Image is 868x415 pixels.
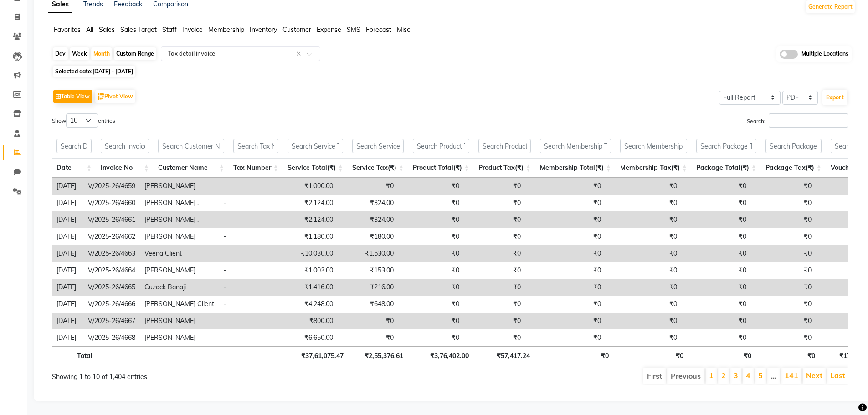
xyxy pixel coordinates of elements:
[52,211,83,228] td: [DATE]
[338,296,398,313] td: ₹648.00
[606,313,682,329] td: ₹0
[806,0,855,13] button: Generate Report
[765,139,822,153] input: Search Package Tax(₹)
[348,346,408,364] th: ₹2,55,376.61
[140,195,219,211] td: [PERSON_NAME] .
[182,26,203,34] span: Invoice
[158,139,224,153] input: Search Customer Name
[140,178,219,195] td: [PERSON_NAME]
[398,178,464,195] td: ₹0
[682,329,751,346] td: ₹0
[95,90,135,103] button: Pivot View
[769,113,848,128] input: Search:
[464,211,525,228] td: ₹0
[52,279,83,296] td: [DATE]
[606,296,682,313] td: ₹0
[408,346,473,364] th: ₹3,76,402.00
[338,313,398,329] td: ₹0
[52,158,96,178] th: Date: activate to sort column ascending
[606,211,682,228] td: ₹0
[822,90,847,105] button: Export
[338,245,398,262] td: ₹1,530.00
[397,26,410,34] span: Misc
[747,113,848,128] label: Search:
[534,346,613,364] th: ₹0
[525,211,606,228] td: ₹0
[52,346,97,364] th: Total
[751,178,816,195] td: ₹0
[83,211,140,228] td: V/2025-26/4661
[408,158,474,178] th: Product Total(₹): activate to sort column ascending
[83,262,140,279] td: V/2025-26/4664
[114,47,156,60] div: Custom Range
[273,313,338,329] td: ₹800.00
[273,245,338,262] td: ₹10,030.00
[273,228,338,245] td: ₹1,180.00
[398,313,464,329] td: ₹0
[801,50,848,59] span: Multiple Locations
[83,296,140,313] td: V/2025-26/4666
[52,367,376,382] div: Showing 1 to 10 of 1,404 entries
[284,346,348,364] th: ₹37,61,075.47
[283,158,348,178] th: Service Total(₹): activate to sort column ascending
[288,139,343,153] input: Search Service Total(₹)
[140,329,219,346] td: [PERSON_NAME]
[830,371,845,380] a: Last
[682,279,751,296] td: ₹0
[478,139,531,153] input: Search Product Tax(₹)
[52,296,83,313] td: [DATE]
[606,279,682,296] td: ₹0
[52,329,83,346] td: [DATE]
[219,211,273,228] td: -
[52,313,83,329] td: [DATE]
[140,211,219,228] td: [PERSON_NAME] .
[282,26,311,34] span: Customer
[219,296,273,313] td: -
[464,228,525,245] td: ₹0
[398,195,464,211] td: ₹0
[273,195,338,211] td: ₹2,124.00
[751,262,816,279] td: ₹0
[751,228,816,245] td: ₹0
[91,47,112,60] div: Month
[219,228,273,245] td: -
[525,329,606,346] td: ₹0
[525,228,606,245] td: ₹0
[250,26,277,34] span: Inventory
[751,329,816,346] td: ₹0
[52,113,115,128] label: Show entries
[525,245,606,262] td: ₹0
[746,371,750,380] a: 4
[347,26,360,34] span: SMS
[682,195,751,211] td: ₹0
[682,296,751,313] td: ₹0
[154,158,229,178] th: Customer Name: activate to sort column ascending
[721,371,726,380] a: 2
[525,313,606,329] td: ₹0
[751,279,816,296] td: ₹0
[52,262,83,279] td: [DATE]
[83,329,140,346] td: V/2025-26/4668
[464,262,525,279] td: ₹0
[464,296,525,313] td: ₹0
[682,178,751,195] td: ₹0
[219,195,273,211] td: -
[98,93,104,100] img: pivot.png
[83,228,140,245] td: V/2025-26/4662
[606,228,682,245] td: ₹0
[806,371,822,380] a: Next
[398,329,464,346] td: ₹0
[219,279,273,296] td: -
[86,26,93,34] span: All
[734,371,738,380] a: 3
[338,279,398,296] td: ₹216.00
[96,158,154,178] th: Invoice No: activate to sort column ascending
[338,211,398,228] td: ₹324.00
[70,47,89,60] div: Week
[616,158,692,178] th: Membership Tax(₹): activate to sort column ascending
[473,346,534,364] th: ₹57,417.24
[338,195,398,211] td: ₹324.00
[229,158,283,178] th: Tax Number: activate to sort column ascending
[53,66,135,77] span: Selected date:
[606,178,682,195] td: ₹0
